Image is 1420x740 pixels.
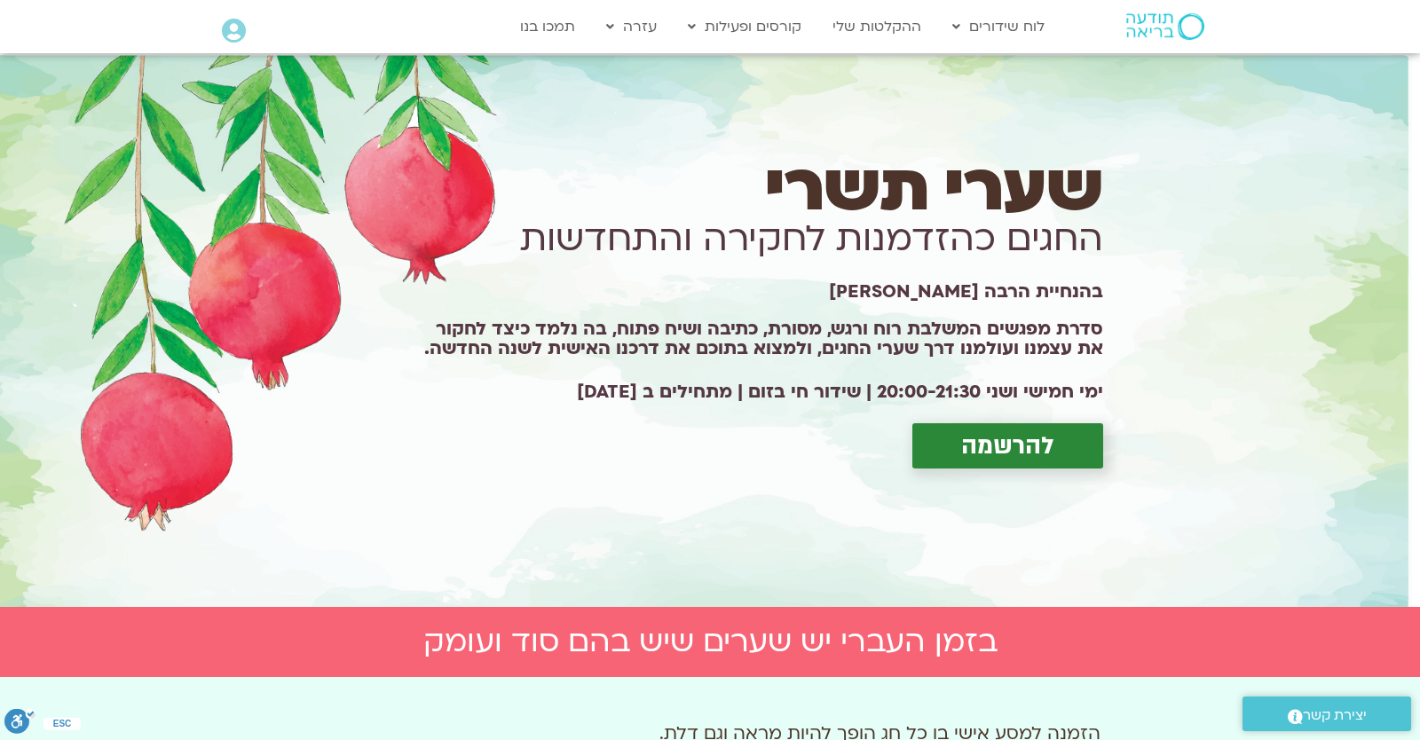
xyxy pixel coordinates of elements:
h1: החגים כהזדמנות לחקירה והתחדשות [407,215,1103,264]
span: יצירת קשר [1303,704,1367,728]
a: לוח שידורים [943,10,1053,43]
a: יצירת קשר [1242,697,1411,731]
h1: שערי תשרי [407,164,1103,214]
span: להרשמה [961,432,1054,460]
a: ההקלטות שלי [824,10,930,43]
a: להרשמה [912,423,1103,468]
img: תודעה בריאה [1126,13,1204,40]
a: קורסים ופעילות [679,10,810,43]
h2: ימי חמישי ושני 20:00-21:30 | שידור חי בזום | מתחילים ב [DATE] [407,382,1103,402]
h1: בהנחיית הרבה [PERSON_NAME] [407,288,1103,295]
a: עזרה [597,10,666,43]
h2: בזמן העברי יש שערים שיש בהם סוד ועומק [213,625,1207,659]
a: תמכו בנו [511,10,584,43]
h1: סדרת מפגשים המשלבת רוח ורגש, מסורת, כתיבה ושיח פתוח, בה נלמד כיצד לחקור את עצמנו ועולמנו דרך שערי... [407,319,1103,358]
